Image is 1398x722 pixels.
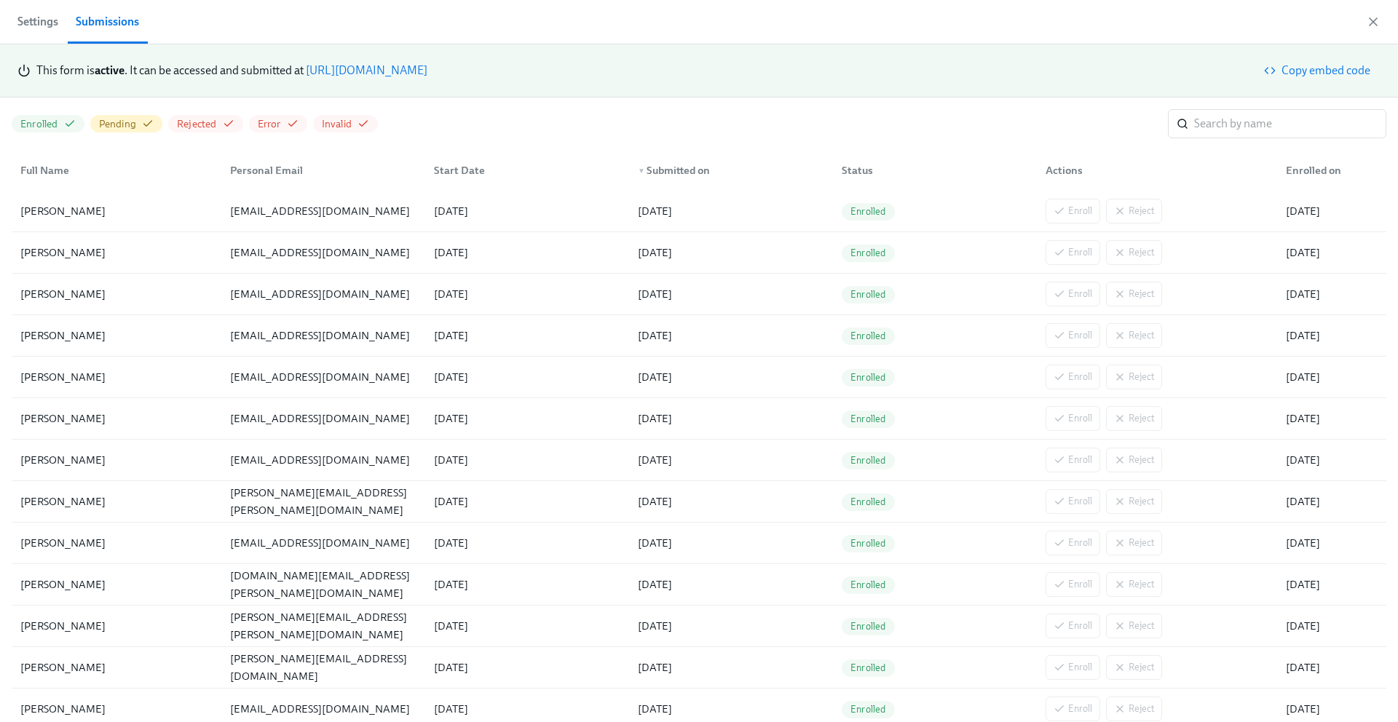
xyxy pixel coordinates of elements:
div: [DATE] [1280,576,1383,593]
div: [PERSON_NAME][EMAIL_ADDRESS][PERSON_NAME][DOMAIN_NAME] [224,608,422,643]
div: [DATE] [1280,285,1383,303]
div: [DATE] [632,659,830,676]
div: [PERSON_NAME] [15,659,218,676]
div: [DATE] [632,534,830,552]
div: [EMAIL_ADDRESS][DOMAIN_NAME] [224,202,422,220]
div: [DATE] [1280,493,1383,510]
div: Personal Email [218,156,422,185]
div: Full Name [15,156,218,185]
div: Personal Email [224,162,422,179]
div: [EMAIL_ADDRESS][DOMAIN_NAME] [224,451,422,469]
div: [DATE] [632,700,830,718]
span: Copy embed code [1267,63,1370,78]
div: [PERSON_NAME][EMAIL_ADDRESS][DOMAIN_NAME][DATE][DATE]EnrolledEnrollReject[DATE] [12,315,1386,357]
div: [EMAIL_ADDRESS][DOMAIN_NAME] [224,410,422,427]
div: [PERSON_NAME] [15,244,218,261]
div: Status [830,156,1034,185]
span: Enrolled [842,289,895,300]
div: [PERSON_NAME][EMAIL_ADDRESS][DOMAIN_NAME][DATE][DATE]EnrolledEnrollReject[DATE] [12,232,1386,274]
div: [DATE] [1280,244,1383,261]
div: [DATE] [1280,534,1383,552]
span: Enrolled [842,704,895,715]
div: Full Name [15,162,218,179]
div: [DATE] [632,285,830,303]
div: [DATE] [632,576,830,593]
div: [PERSON_NAME][EMAIL_ADDRESS][DOMAIN_NAME][DATE][DATE]EnrolledEnrollReject[DATE] [12,191,1386,232]
span: Enrolled [842,330,895,341]
div: [PERSON_NAME][EMAIL_ADDRESS][DOMAIN_NAME][DATE][DATE]EnrolledEnrollReject[DATE] [12,357,1386,398]
div: [DATE] [632,617,830,635]
div: [DATE] [428,451,626,469]
div: [DATE] [428,659,626,676]
div: [DATE] [428,493,626,510]
div: [DATE] [1280,368,1383,386]
span: Rejected [177,117,217,131]
div: [DATE] [632,410,830,427]
div: [DATE] [428,410,626,427]
div: [DOMAIN_NAME][EMAIL_ADDRESS][PERSON_NAME][DOMAIN_NAME] [224,567,422,602]
span: Enrolled [842,206,895,217]
span: Enrolled [842,413,895,424]
div: [PERSON_NAME][EMAIL_ADDRESS][DOMAIN_NAME][DATE][DATE]EnrolledEnrollReject[DATE] [12,398,1386,440]
div: Submissions [76,12,139,32]
button: Copy embed code [1257,56,1381,85]
div: [PERSON_NAME] [15,327,218,344]
div: [DATE] [1280,451,1383,469]
div: [PERSON_NAME][EMAIL_ADDRESS][DOMAIN_NAME][DATE][DATE]EnrolledEnrollReject[DATE] [12,523,1386,564]
div: [EMAIL_ADDRESS][DOMAIN_NAME] [224,327,422,344]
div: [PERSON_NAME] [15,285,218,303]
span: Enrolled [842,579,895,590]
span: Enrolled [842,372,895,383]
div: [DATE] [428,244,626,261]
div: [DATE] [632,493,830,510]
div: [DATE] [428,534,626,552]
div: Enrolled on [1274,156,1383,185]
span: Invalid [322,117,352,131]
div: Start Date [428,162,626,179]
a: [URL][DOMAIN_NAME] [306,63,427,77]
div: [PERSON_NAME][EMAIL_ADDRESS][PERSON_NAME][DOMAIN_NAME] [224,484,422,519]
div: [PERSON_NAME] [15,617,218,635]
div: [PERSON_NAME][DOMAIN_NAME][EMAIL_ADDRESS][PERSON_NAME][DOMAIN_NAME][DATE][DATE]EnrolledEnrollReje... [12,564,1386,606]
div: ▼Submitted on [626,156,830,185]
div: [DATE] [428,202,626,220]
div: [PERSON_NAME] [15,410,218,427]
div: [PERSON_NAME][PERSON_NAME][EMAIL_ADDRESS][DOMAIN_NAME][DATE][DATE]EnrolledEnrollReject[DATE] [12,647,1386,689]
span: Enrolled [842,538,895,549]
div: Actions [1034,156,1274,185]
div: Submitted on [632,162,830,179]
span: Enrolled [842,455,895,466]
button: Pending [90,115,162,132]
div: Start Date [422,156,626,185]
button: Enrolled [12,115,84,132]
div: [DATE] [1280,700,1383,718]
strong: active [95,63,125,77]
button: Invalid [313,115,378,132]
div: [DATE] [632,327,830,344]
div: [EMAIL_ADDRESS][DOMAIN_NAME] [224,534,422,552]
div: [PERSON_NAME] [15,576,218,593]
div: [PERSON_NAME] [15,493,218,510]
div: [EMAIL_ADDRESS][DOMAIN_NAME] [224,285,422,303]
div: [PERSON_NAME] [15,451,218,469]
div: [DATE] [1280,327,1383,344]
div: [DATE] [428,368,626,386]
span: Enrolled [842,496,895,507]
div: [PERSON_NAME][PERSON_NAME][EMAIL_ADDRESS][PERSON_NAME][DOMAIN_NAME][DATE][DATE]EnrolledEnrollReje... [12,481,1386,523]
div: [DATE] [428,700,626,718]
div: [PERSON_NAME] [15,534,218,552]
div: Actions [1040,162,1274,179]
button: Rejected [168,115,243,132]
div: [DATE] [1280,617,1383,635]
input: Search by name [1194,109,1386,138]
div: [PERSON_NAME] [15,368,218,386]
button: Error [249,115,307,132]
div: [DATE] [632,244,830,261]
div: [EMAIL_ADDRESS][DOMAIN_NAME] [224,368,422,386]
div: Status [836,162,1034,179]
span: Settings [17,12,58,32]
div: [EMAIL_ADDRESS][DOMAIN_NAME] [224,700,422,718]
div: [DATE] [632,451,830,469]
div: [DATE] [632,202,830,220]
span: Error [258,117,281,131]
